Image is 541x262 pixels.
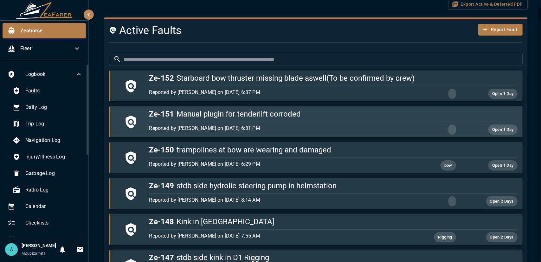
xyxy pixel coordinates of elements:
[3,67,88,82] div: Logbook
[488,126,518,133] span: Open 1 Day
[8,149,88,165] div: Injury/Illness Log
[25,104,83,111] span: Daily Log
[25,87,83,95] span: Faults
[149,181,174,190] span: Ze-149
[488,90,518,97] span: Open 1 Day
[3,23,86,38] div: Zeahorse
[8,83,88,98] div: Faults
[22,242,56,249] h6: [PERSON_NAME]
[8,182,88,198] div: Radio Log
[16,1,73,19] img: ZeaFarer Logo
[149,145,174,154] span: Ze-150
[8,133,88,148] div: Navigation Log
[486,198,518,205] span: Open 2 Days
[20,27,81,35] span: Zeahorse
[149,110,174,118] span: Ze-151
[109,214,523,245] button: Ze-148Kink in [GEOGRAPHIC_DATA]Reported by [PERSON_NAME] on [DATE] 7:55 AMRiggingOpen 2 Days
[149,89,395,96] p: Reported by [PERSON_NAME] on [DATE] 6:37 PM
[149,181,517,191] h5: stdb side hydrolic steering pump in helmstation
[109,142,523,173] button: Ze-150trampolines at bow are wearing and damagedReported by [PERSON_NAME] on [DATE] 6:29 PMbowOpe...
[3,215,88,231] div: Checklists
[74,243,87,256] button: Invitations
[149,73,517,83] h5: Starboard bow thruster missing blade aswell(To be confirmed by crew)
[3,199,88,214] div: Calendar
[149,232,395,240] p: Reported by [PERSON_NAME] on [DATE] 7:55 AM
[486,234,518,241] span: Open 2 Days
[3,232,88,247] div: Trips
[25,137,83,144] span: Navigation Log
[25,170,83,177] span: Garbage Log
[25,219,83,227] span: Checklists
[109,178,523,209] button: Ze-149stdb side hydrolic steering pump in helmstationReported by [PERSON_NAME] on [DATE] 8:14 AMO...
[149,253,174,262] span: Ze-147
[149,160,395,168] p: Reported by [PERSON_NAME] on [DATE] 6:29 PM
[441,162,456,169] span: bow
[149,145,517,155] h5: trampolines at bow are wearing and damaged
[149,217,174,226] span: Ze-148
[488,162,518,169] span: Open 1 Day
[149,109,517,119] h5: Manual plugin for tenderlift corroded
[25,203,83,210] span: Calendar
[25,186,83,194] span: Radio Log
[149,124,395,132] p: Reported by [PERSON_NAME] on [DATE] 6:31 PM
[478,24,523,36] button: Report Fault
[149,196,395,204] p: Reported by [PERSON_NAME] on [DATE] 8:14 AM
[3,41,86,56] div: Fleet
[22,251,46,256] span: MZubizarreta
[149,217,517,227] h5: Kink in [GEOGRAPHIC_DATA]
[434,234,456,241] span: Rigging
[5,243,18,256] div: A
[149,74,174,83] span: Ze-152
[109,71,523,101] button: Ze-152Starboard bow thruster missing blade aswell(To be confirmed by crew)Reported by [PERSON_NAM...
[25,153,83,161] span: Injury/Illness Log
[8,166,88,181] div: Garbage Log
[56,243,69,256] button: Notifications
[8,116,88,131] div: Trip Log
[8,100,88,115] div: Daily Log
[109,106,523,137] button: Ze-151Manual plugin for tenderlift corrodedReported by [PERSON_NAME] on [DATE] 6:31 PMOpen 1 Day
[109,24,453,37] h4: Active Faults
[25,71,75,78] span: Logbook
[25,120,83,128] span: Trip Log
[25,236,83,243] span: Trips
[20,45,73,52] span: Fleet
